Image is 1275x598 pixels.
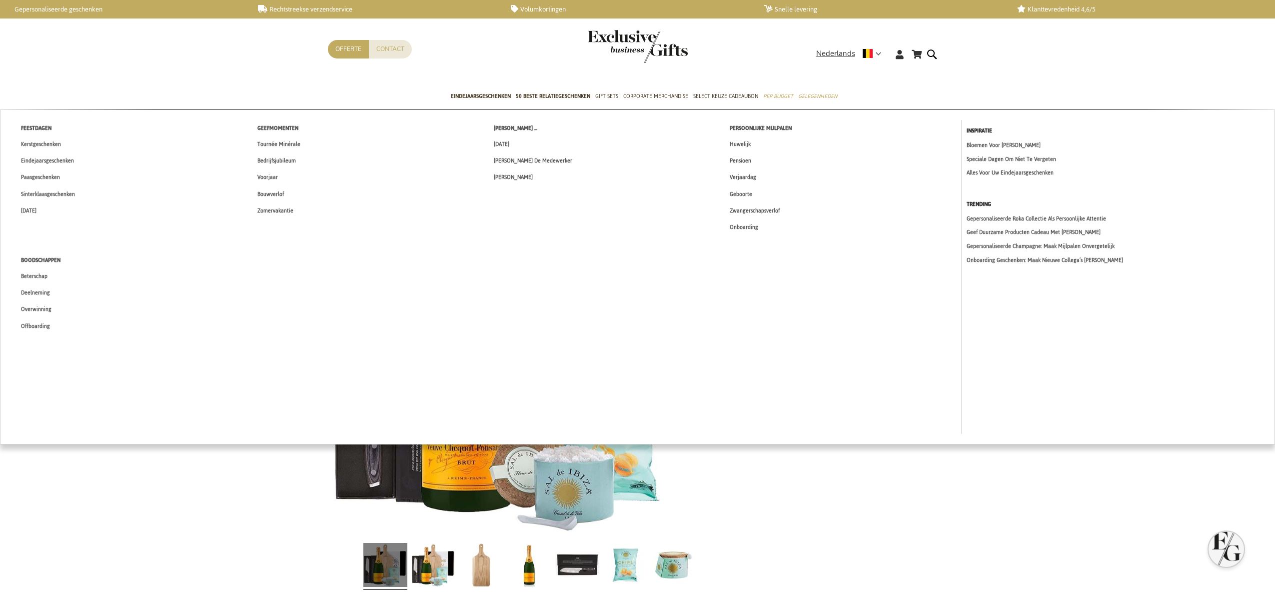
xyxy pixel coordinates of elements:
[257,123,298,133] span: Geefmomenten
[595,91,618,101] span: Gift Sets
[21,205,36,216] span: [DATE]
[730,139,751,149] span: Huwelijk
[494,139,509,149] span: [DATE]
[967,228,1270,236] a: Geef Duurzame Producten Cadeau Met [PERSON_NAME]
[763,91,793,101] span: Per Budget
[257,205,293,216] span: Zomervakantie
[328,40,369,58] a: Offerte
[21,304,51,314] span: Overwinning
[494,155,572,166] span: [PERSON_NAME] De Medewerker
[588,30,638,63] a: store logo
[21,155,74,166] span: Eindejaarsgeschenken
[730,189,752,199] span: Geboorte
[451,91,511,101] span: Eindejaarsgeschenken
[21,321,50,331] span: Offboarding
[730,123,792,133] span: Persoonlijke Mijlpalen
[730,222,758,232] span: Onboarding
[764,5,1001,13] a: Snelle levering
[21,255,60,265] span: Boodschappen
[369,40,412,58] a: Contact
[588,30,688,63] img: Exclusive Business gifts logo
[459,539,503,594] a: Luxe Gastronomische Gift Box
[258,5,495,13] a: Rechtstreekse verzendservice
[967,242,1270,250] a: Gepersonaliseerde Champagne: Maak Mijlpalen Onvergetelijk
[967,214,1270,223] a: Gepersonaliseerde Roka Collectie Als Persoonlijke Attentie
[967,141,1270,149] a: Bloemen Voor [PERSON_NAME]
[21,287,50,298] span: Deelneming
[798,91,837,101] span: Gelegenheden
[411,539,455,594] a: Luxury Culinary Gift Box
[967,256,1270,264] a: Onboarding Geschenken: Maak Nieuwe Collega’s [PERSON_NAME]
[257,189,284,199] span: Bouwverlof
[507,539,551,594] a: Luxury Culinary Gift Box
[5,5,242,13] a: Gepersonaliseerde geschenken
[257,155,296,166] span: Bedrijfsjubileum
[967,168,1270,177] a: Alles Voor Uw Eindejaarsgeschenken
[730,172,756,182] span: Verjaardag
[1017,5,1254,13] a: Klanttevredenheid 4,6/5
[693,91,758,101] span: Select Keuze Cadeaubon
[816,48,855,59] span: Nederlands
[816,48,888,59] div: Nederlands
[494,172,533,182] span: [PERSON_NAME]
[651,539,695,594] a: Luxury Culinary Gift Box
[363,539,407,594] a: Luxury Culinary Gift Box
[623,91,688,101] span: Corporate Merchandise
[603,539,647,594] a: Luxury Culinary Gift Box
[257,139,300,149] span: Tournée Minérale
[21,189,75,199] span: Sinterklaasgeschenken
[555,539,599,594] a: Luxury Culinary Gift Box
[257,172,278,182] span: Voorjaar
[730,205,780,216] span: Zwangerschapsverlof
[511,5,748,13] a: Volumkortingen
[967,155,1270,163] a: Speciale Dagen Om Niet Te Vergeten
[730,155,751,166] span: Pensioen
[21,271,47,281] span: Beterschap
[21,172,60,182] span: Paasgeschenken
[494,123,537,133] span: [PERSON_NAME] ...
[516,91,590,101] span: 50 beste relatiegeschenken
[967,199,991,209] strong: TRENDING
[21,139,61,149] span: Kerstgeschenken
[21,123,51,133] span: Feestdagen
[967,125,992,136] strong: INSPIRATIE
